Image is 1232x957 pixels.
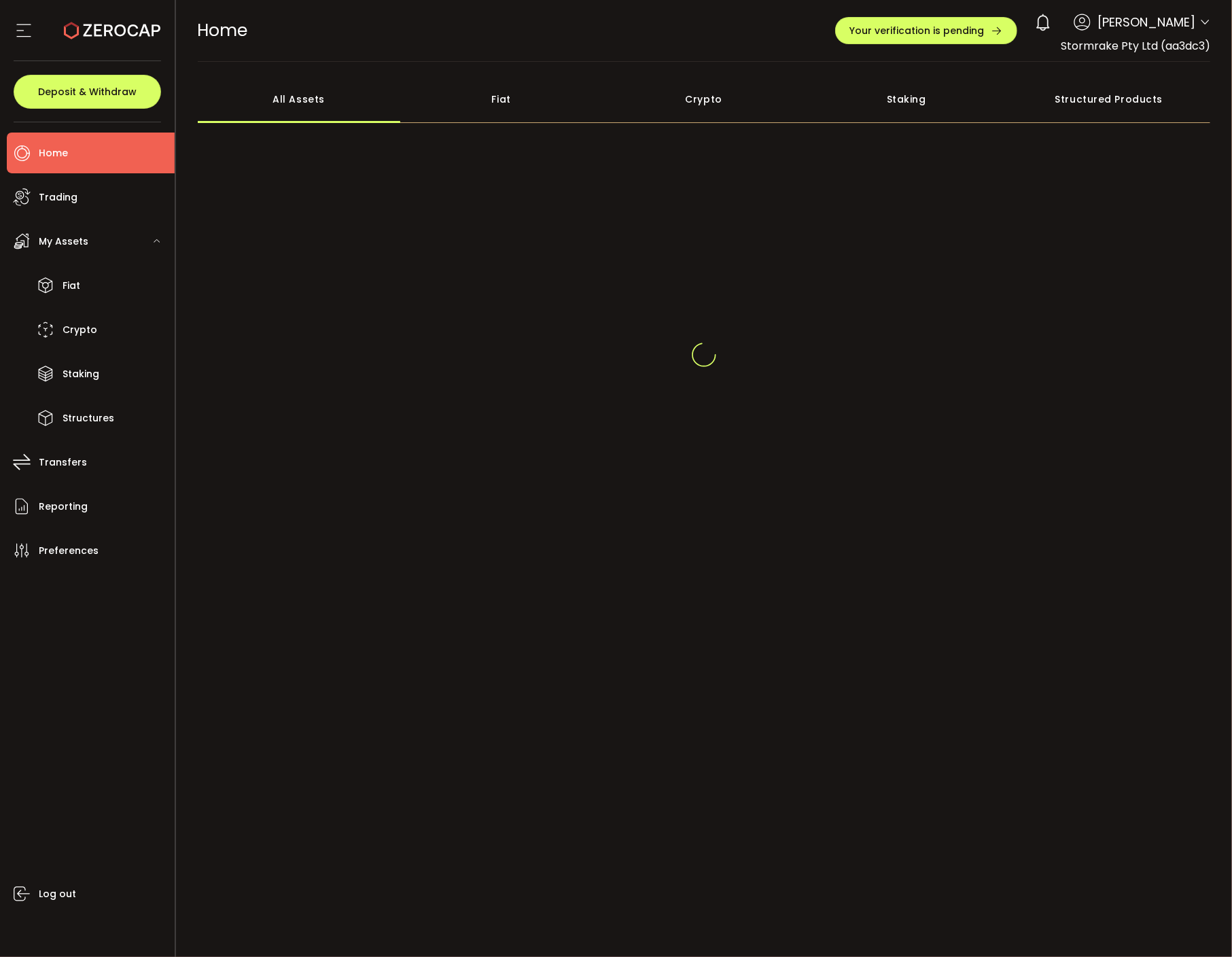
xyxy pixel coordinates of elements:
span: Fiat [63,276,80,296]
span: Reporting [39,497,88,517]
div: Crypto [603,75,805,123]
span: My Assets [39,232,88,251]
span: Crypto [63,320,97,340]
span: Staking [63,364,99,384]
div: Structured Products [1008,75,1210,123]
div: All Assets [198,75,400,123]
button: Deposit & Withdraw [14,75,161,109]
span: Transfers [39,453,87,472]
span: Home [198,18,248,42]
span: Structures [63,408,114,428]
span: Trading [39,188,77,207]
span: Stormrake Pty Ltd (aa3dc3) [1061,38,1210,54]
div: Fiat [400,75,603,123]
div: Staking [805,75,1008,123]
span: [PERSON_NAME] [1097,13,1195,31]
span: Log out [39,884,76,904]
span: Preferences [39,541,99,561]
button: Your verification is pending [835,17,1017,44]
span: Deposit & Withdraw [38,87,137,97]
span: Home [39,143,68,163]
span: Your verification is pending [849,26,984,35]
